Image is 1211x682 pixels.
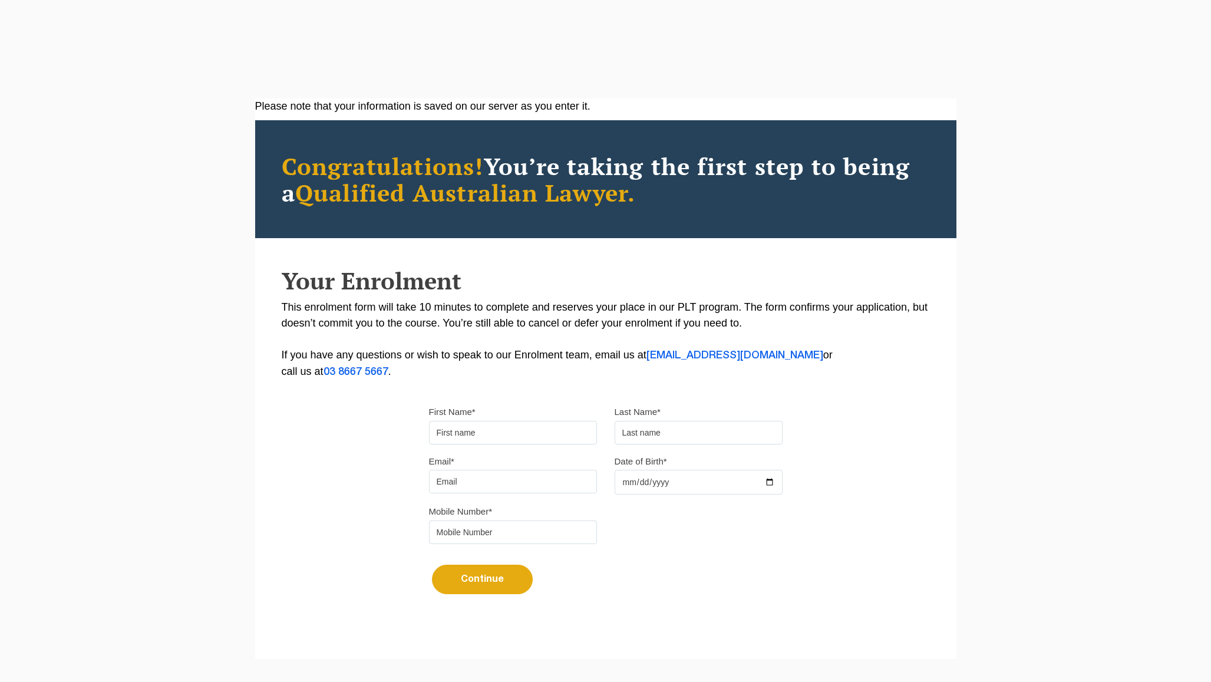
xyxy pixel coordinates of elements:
button: Continue [432,565,533,594]
span: Congratulations! [282,150,484,182]
a: 03 8667 5667 [324,367,388,377]
label: First Name* [429,406,476,418]
label: Mobile Number* [429,506,493,518]
p: This enrolment form will take 10 minutes to complete and reserves your place in our PLT program. ... [282,299,930,380]
div: Please note that your information is saved on our server as you enter it. [255,98,956,114]
h2: Your Enrolment [282,268,930,294]
input: First name [429,421,597,444]
input: Email [429,470,597,493]
h2: You’re taking the first step to being a [282,153,930,206]
label: Last Name* [615,406,661,418]
input: Last name [615,421,783,444]
span: Qualified Australian Lawyer. [295,177,636,208]
a: [EMAIL_ADDRESS][DOMAIN_NAME] [646,351,823,360]
input: Mobile Number [429,520,597,544]
label: Date of Birth* [615,456,667,467]
label: Email* [429,456,454,467]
